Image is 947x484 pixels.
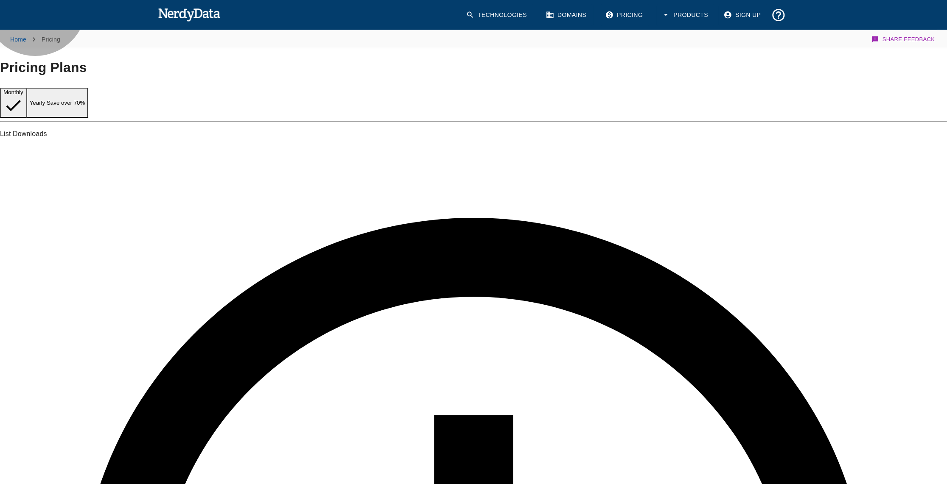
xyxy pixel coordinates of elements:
[656,4,715,26] button: Products
[47,100,85,106] span: Save over 70%
[718,4,768,26] a: Sign Up
[26,88,89,118] button: Yearly Save over 70%
[10,31,60,48] nav: breadcrumb
[768,4,789,26] button: Support and Documentation
[10,36,26,43] a: Home
[158,6,220,23] img: NerdyData.com
[42,35,60,44] p: Pricing
[870,31,937,48] button: Share Feedback
[461,4,534,26] a: Technologies
[541,4,593,26] a: Domains
[600,4,650,26] a: Pricing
